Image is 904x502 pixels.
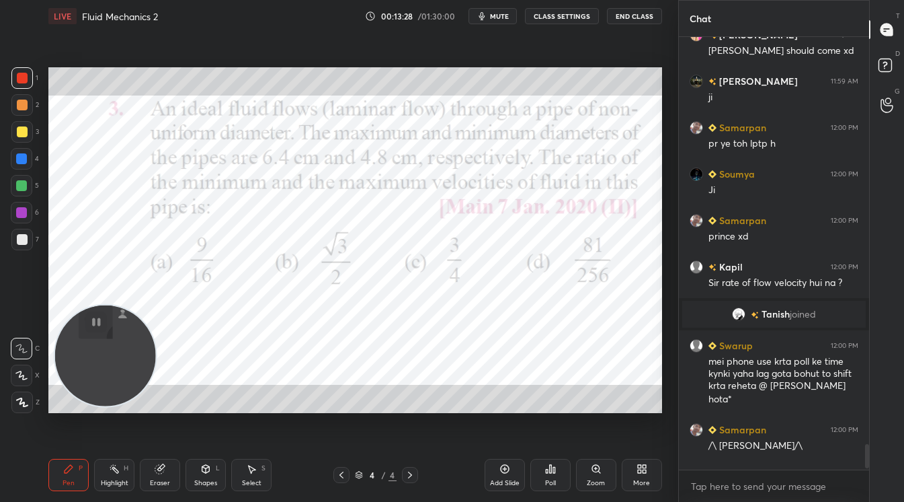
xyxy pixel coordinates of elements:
img: b2ed597434b9496399db5b11378b0cfa.jpg [732,308,745,321]
img: no-rating-badge.077c3623.svg [708,78,716,85]
h6: [PERSON_NAME] [716,74,798,88]
div: LIVE [48,8,77,24]
h6: Samarpan [716,423,766,437]
div: More [633,480,650,487]
img: 3f507b21fe944be2a41b8c83320209c2.jpg [690,75,703,88]
div: 4 [11,148,39,170]
img: Learner_Badge_beginner_1_8b307cf2a0.svg [708,124,716,132]
h4: Fluid Mechanics 2 [82,10,158,23]
h6: Kapil [716,260,743,274]
div: mei phone use krta poll ke time kynki yaha lag gota bohut to shift krta reheta @ [PERSON_NAME] [708,355,858,393]
div: 12:00 PM [831,263,858,271]
div: Select [242,480,261,487]
img: default.png [690,339,703,353]
div: / [382,471,386,479]
div: Highlight [101,480,128,487]
div: L [216,465,220,472]
img: c21b1e81a651426ba1e48d7baf10fc39.jpg [690,168,703,181]
img: 69bf3916e3c6485f824e6c062c38a48c.jpg [690,121,703,135]
img: Learner_Badge_beginner_1_8b307cf2a0.svg [708,426,716,434]
span: Tanish [762,309,790,320]
div: 6 [11,202,39,223]
div: 12:00 PM [831,217,858,225]
p: D [895,48,900,59]
div: prince xd [708,230,858,244]
span: joined [790,309,816,320]
div: 11:59 AM [831,77,858,85]
img: 69bf3916e3c6485f824e6c062c38a48c.jpg [690,423,703,437]
div: 12:00 PM [831,124,858,132]
div: 12:00 PM [831,426,858,434]
div: 7 [11,229,39,250]
h6: Samarpan [716,120,766,135]
div: H [124,465,128,472]
div: hota* [708,393,858,406]
div: 4 [388,469,397,481]
div: ji [708,91,858,104]
img: Learner_Badge_beginner_1_8b307cf2a0.svg [708,170,716,178]
div: Sir rate of flow velocity hui na ? [708,277,858,290]
img: Learner_Badge_beginner_1_8b307cf2a0.svg [708,342,716,350]
div: P [79,465,83,472]
img: 69bf3916e3c6485f824e6c062c38a48c.jpg [690,214,703,227]
h6: Samarpan [716,213,766,227]
span: mute [490,11,509,21]
img: no-rating-badge.077c3623.svg [751,312,759,319]
div: pr ye toh lptp h [708,137,858,151]
h6: Samarpan [716,469,766,483]
div: Poll [545,480,556,487]
p: T [896,11,900,21]
button: mute [468,8,517,24]
div: X [11,365,40,386]
p: Chat [679,1,722,36]
h6: Swarup [716,338,753,353]
div: C [11,338,40,359]
div: Add Slide [490,480,520,487]
p: G [895,86,900,96]
div: Ji [708,184,858,197]
div: /\ [PERSON_NAME]/\ [708,439,858,453]
img: default.png [690,260,703,274]
div: 4 [366,471,379,479]
div: [PERSON_NAME] should come xd [708,44,858,58]
div: Z [11,392,40,413]
img: Learner_Badge_beginner_1_8b307cf2a0.svg [708,217,716,225]
button: End Class [607,8,662,24]
button: CLASS SETTINGS [525,8,599,24]
div: Zoom [587,480,605,487]
div: S [261,465,265,472]
div: 2 [11,94,39,116]
div: grid [679,37,869,470]
img: no-rating-badge.077c3623.svg [708,264,716,271]
div: Pen [63,480,75,487]
div: Shapes [194,480,217,487]
div: 12:00 PM [831,342,858,350]
div: Eraser [150,480,170,487]
div: 3 [11,121,39,143]
div: 12:00 PM [831,170,858,178]
div: 1 [11,67,38,89]
h6: Soumya [716,167,755,181]
div: 5 [11,175,39,196]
